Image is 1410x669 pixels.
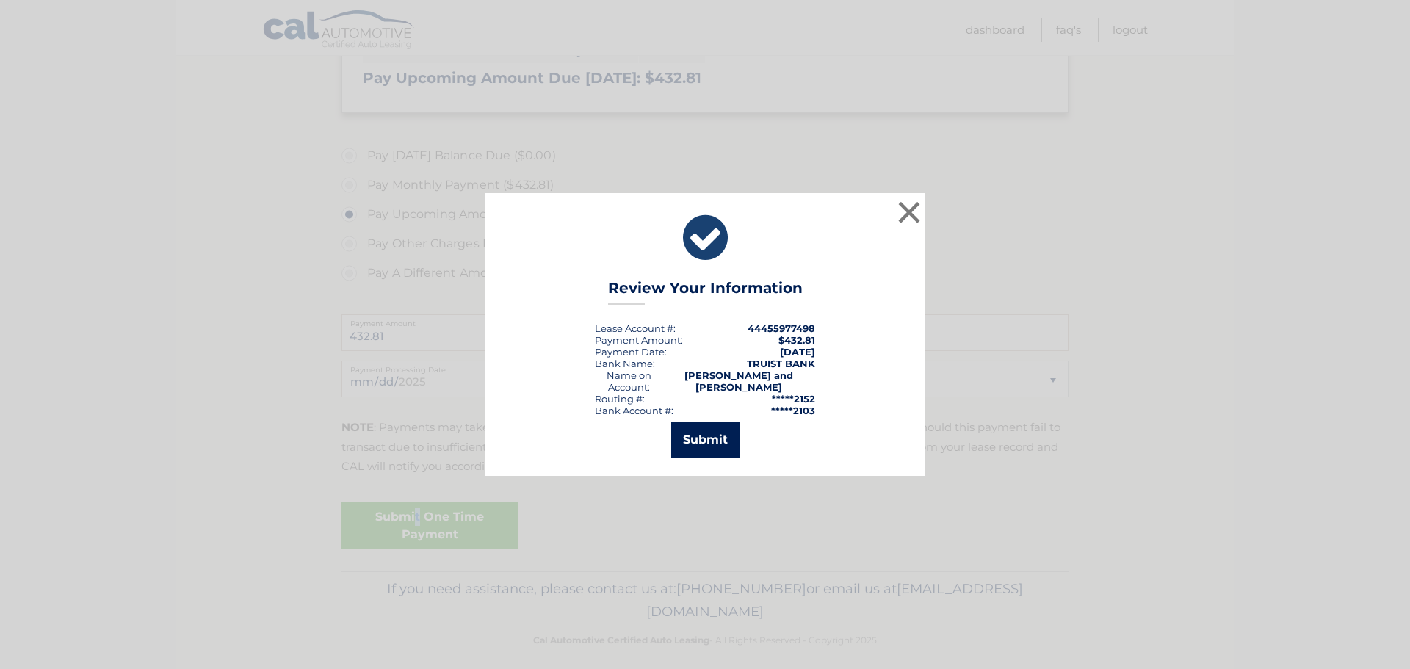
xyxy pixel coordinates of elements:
[778,334,815,346] span: $432.81
[595,334,683,346] div: Payment Amount:
[595,322,676,334] div: Lease Account #:
[684,369,793,393] strong: [PERSON_NAME] and [PERSON_NAME]
[671,422,740,458] button: Submit
[894,198,924,227] button: ×
[595,346,667,358] div: :
[595,393,645,405] div: Routing #:
[595,405,673,416] div: Bank Account #:
[608,279,803,305] h3: Review Your Information
[780,346,815,358] span: [DATE]
[747,358,815,369] strong: TRUIST BANK
[595,369,663,393] div: Name on Account:
[595,346,665,358] span: Payment Date
[595,358,655,369] div: Bank Name:
[748,322,815,334] strong: 44455977498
